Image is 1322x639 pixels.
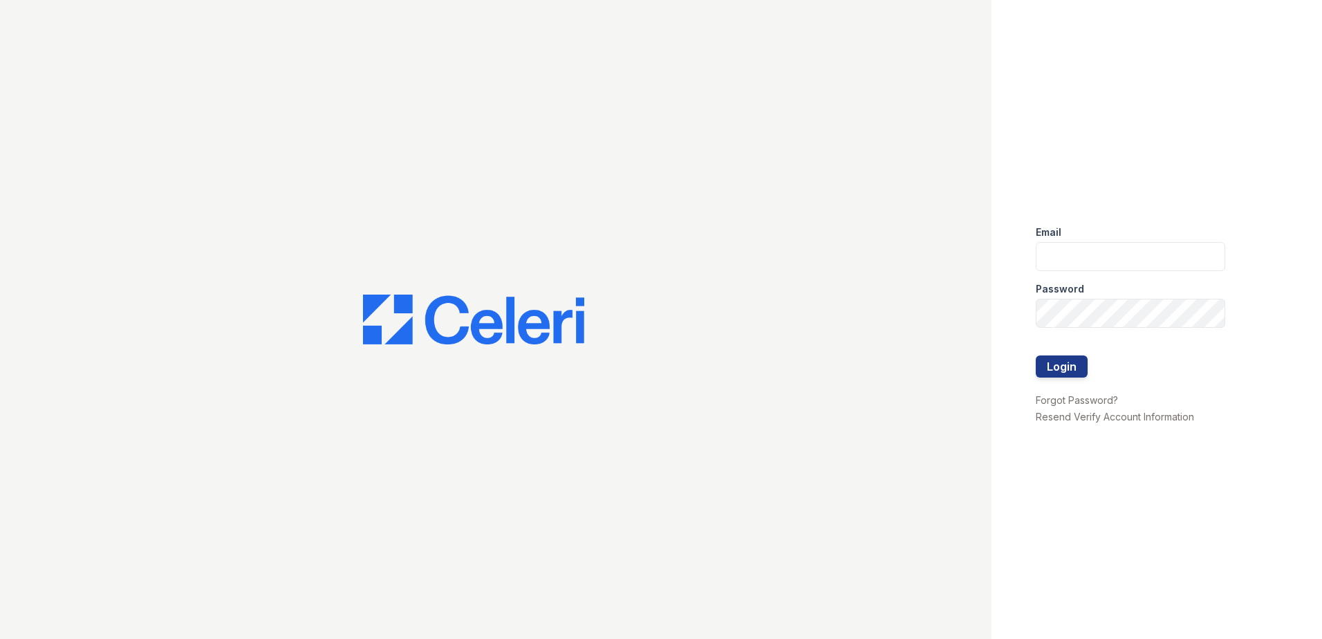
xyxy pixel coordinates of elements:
[1036,355,1088,378] button: Login
[1036,394,1118,406] a: Forgot Password?
[363,295,584,344] img: CE_Logo_Blue-a8612792a0a2168367f1c8372b55b34899dd931a85d93a1a3d3e32e68fde9ad4.png
[1036,225,1061,239] label: Email
[1036,282,1084,296] label: Password
[1036,411,1194,423] a: Resend Verify Account Information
